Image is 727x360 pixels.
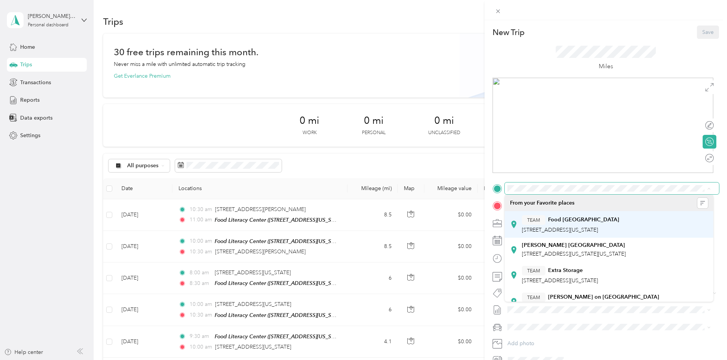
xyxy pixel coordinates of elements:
[510,200,574,206] span: From your Favorite places
[522,266,545,275] button: TEAM
[527,294,540,301] span: TEAM
[522,227,598,233] span: [STREET_ADDRESS][US_STATE]
[548,216,619,223] strong: Food [GEOGRAPHIC_DATA]
[522,242,625,249] strong: [PERSON_NAME] [GEOGRAPHIC_DATA]
[522,293,545,302] button: TEAM
[684,317,727,360] iframe: Everlance-gr Chat Button Frame
[548,294,659,301] strong: [PERSON_NAME] on [GEOGRAPHIC_DATA]
[522,251,626,257] span: [STREET_ADDRESS][US_STATE][US_STATE]
[548,267,583,274] strong: Extra Storage
[522,215,545,225] button: TEAM
[599,62,613,71] p: Miles
[522,277,598,284] span: [STREET_ADDRESS][US_STATE]
[527,216,540,223] span: TEAM
[527,267,540,274] span: TEAM
[493,27,525,38] p: New Trip
[505,338,719,349] button: Add photo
